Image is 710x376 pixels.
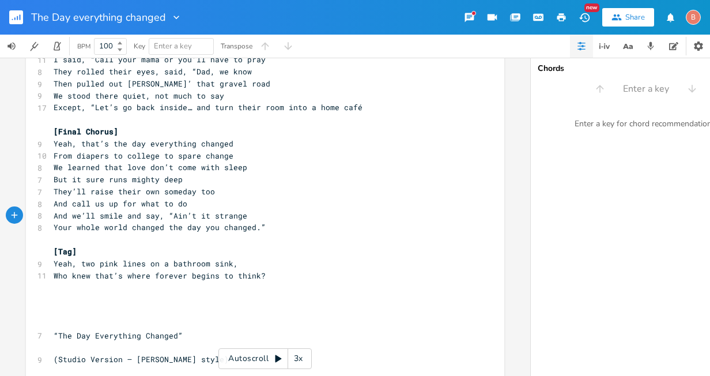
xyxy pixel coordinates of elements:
[54,91,224,101] span: We stood there quiet, not much to say
[31,12,166,22] span: The Day everything changed
[54,258,238,269] span: Yeah, two pink lines on a bathroom sink,
[54,126,118,137] span: [Final Chorus]
[54,174,183,185] span: But it sure runs mighty deep
[54,54,266,65] span: I said, “Call your mama or you’ll have to pray
[54,162,247,172] span: We learned that love don’t come with sleep
[54,138,233,149] span: Yeah, that’s the day everything changed
[221,43,252,50] div: Transpose
[54,66,252,77] span: They rolled their eyes, said, “Dad, we know
[54,198,187,209] span: And call us up for what to do
[54,210,247,221] span: And we’ll smile and say, “Ain’t it strange
[584,3,599,12] div: New
[686,4,701,31] button: B
[54,330,183,341] span: “The Day Everything Changed”
[54,102,362,112] span: Except, “Let’s go back inside… and turn their room into a home café
[54,270,266,281] span: Who knew that’s where forever begins to think?
[54,354,229,364] span: (Studio Version – [PERSON_NAME] style)
[623,82,669,96] span: Enter a key
[54,78,270,89] span: Then pulled out [PERSON_NAME]’ that gravel road
[602,8,654,27] button: Share
[154,41,192,51] span: Enter a key
[288,348,309,369] div: 3x
[54,222,266,232] span: Your whole world changed the day you changed.”
[54,246,77,257] span: [Tag]
[625,12,645,22] div: Share
[54,186,215,197] span: They’ll raise their own someday too
[573,7,596,28] button: New
[134,43,145,50] div: Key
[218,348,312,369] div: Autoscroll
[54,151,233,161] span: From diapers to college to spare change
[686,10,701,25] div: bjb3598
[77,43,90,50] div: BPM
